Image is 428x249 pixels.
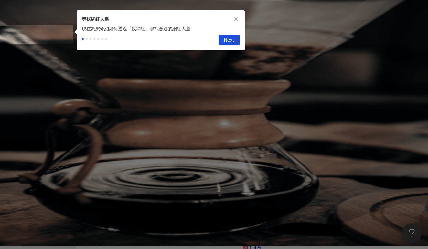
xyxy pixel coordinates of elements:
[224,35,234,45] span: Next
[77,25,245,32] div: 現在為您介紹如何透過「找網紅」尋找合適的網紅人選
[234,17,238,21] span: close
[219,35,240,45] button: Next
[82,15,240,23] div: 尋找網紅人選
[232,15,240,23] button: close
